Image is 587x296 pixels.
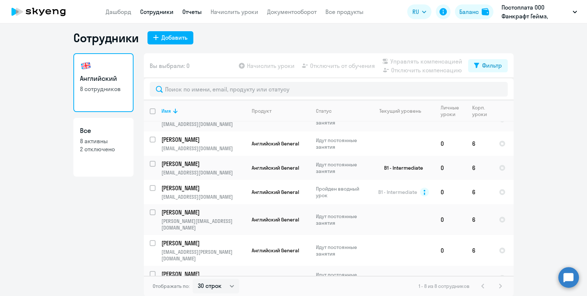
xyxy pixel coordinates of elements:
[468,59,508,72] button: Фильтр
[80,74,127,83] h3: Английский
[140,8,174,15] a: Сотрудники
[161,121,245,127] p: [EMAIL_ADDRESS][DOMAIN_NAME]
[316,185,366,199] p: Пройден вводный урок
[161,169,245,176] p: [EMAIL_ADDRESS][DOMAIN_NAME]
[316,271,366,285] p: Идут постоянные занятия
[73,53,134,112] a: Английский8 сотрудников
[161,136,244,144] p: [PERSON_NAME]
[161,270,244,278] p: [PERSON_NAME]
[161,239,244,247] p: [PERSON_NAME]
[147,31,193,44] button: Добавить
[367,266,435,290] td: B2 - Upper-Intermediate
[466,235,493,266] td: 6
[73,30,139,45] h1: Сотрудники
[441,104,466,118] div: Личные уроки
[466,204,493,235] td: 6
[161,160,244,168] p: [PERSON_NAME]
[252,108,271,114] div: Продукт
[441,104,461,118] div: Личные уроки
[455,4,493,19] button: Балансbalance
[316,161,366,174] p: Идут постоянные занятия
[252,140,299,147] span: Английский General
[80,137,127,145] p: 8 активны
[472,104,493,118] div: Корп. уроки
[161,136,245,144] a: [PERSON_NAME]
[372,108,434,114] div: Текущий уровень
[325,8,364,15] a: Все продукты
[252,108,310,114] div: Продукт
[316,244,366,257] p: Идут постоянные занятия
[150,82,508,97] input: Поиск по имени, email, продукту или статусу
[252,189,299,195] span: Английский General
[466,266,493,290] td: 6
[459,7,479,16] div: Баланс
[211,8,258,15] a: Начислить уроки
[252,247,299,254] span: Английский General
[161,108,245,114] div: Имя
[379,108,421,114] div: Текущий уровень
[106,8,131,15] a: Дашборд
[161,194,245,200] p: [EMAIL_ADDRESS][DOMAIN_NAME]
[252,216,299,223] span: Английский General
[80,85,127,93] p: 8 сотрудников
[252,275,299,281] span: Английский General
[435,156,466,180] td: 0
[150,61,190,70] span: Вы выбрали: 0
[80,60,92,72] img: english
[73,118,134,177] a: Все8 активны2 отключено
[161,184,244,192] p: [PERSON_NAME]
[466,131,493,156] td: 6
[161,160,245,168] a: [PERSON_NAME]
[182,8,202,15] a: Отчеты
[161,145,245,152] p: [EMAIL_ADDRESS][DOMAIN_NAME]
[267,8,317,15] a: Документооборот
[466,156,493,180] td: 6
[407,4,431,19] button: RU
[252,165,299,171] span: Английский General
[435,131,466,156] td: 0
[378,189,417,195] span: B1 - Intermediate
[161,184,245,192] a: [PERSON_NAME]
[80,145,127,153] p: 2 отключено
[367,156,435,180] td: B1 - Intermediate
[161,218,245,231] p: [PERSON_NAME][EMAIL_ADDRESS][DOMAIN_NAME]
[316,108,366,114] div: Статус
[419,283,470,289] span: 1 - 8 из 8 сотрудников
[482,8,489,15] img: balance
[161,208,244,216] p: [PERSON_NAME]
[435,266,466,290] td: 0
[161,239,245,247] a: [PERSON_NAME]
[316,137,366,150] p: Идут постоянные занятия
[80,126,127,136] h3: Все
[435,180,466,204] td: 0
[435,204,466,235] td: 0
[466,180,493,204] td: 6
[161,208,245,216] a: [PERSON_NAME]
[161,270,245,278] a: [PERSON_NAME]
[161,249,245,262] p: [EMAIL_ADDRESS][PERSON_NAME][DOMAIN_NAME]
[316,213,366,226] p: Идут постоянные занятия
[412,7,419,16] span: RU
[472,104,488,118] div: Корп. уроки
[435,235,466,266] td: 0
[153,283,190,289] span: Отображать по:
[161,108,171,114] div: Имя
[498,3,581,21] button: Постоплата ООО Фанкрафт Геймз, РЕАКШЕН ГЕЙМЗ, ООО
[502,3,570,21] p: Постоплата ООО Фанкрафт Геймз, РЕАКШЕН ГЕЙМЗ, ООО
[482,61,502,70] div: Фильтр
[316,108,332,114] div: Статус
[161,33,187,42] div: Добавить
